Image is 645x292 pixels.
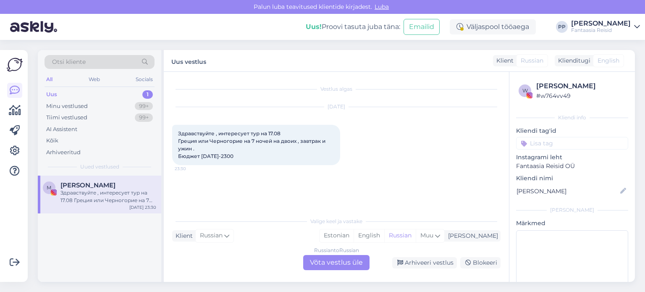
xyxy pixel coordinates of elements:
div: 99+ [135,102,153,110]
div: Estonian [320,229,354,242]
img: Askly Logo [7,57,23,73]
span: Otsi kliente [52,58,86,66]
b: Uus! [306,23,322,31]
div: Fantaasia Reisid [571,27,631,34]
span: Russian [200,231,223,240]
div: Klienditugi [555,56,590,65]
div: 1 [142,90,153,99]
div: Socials [134,74,155,85]
span: 23:30 [175,166,206,172]
div: Arhiveeri vestlus [392,257,457,268]
div: Здравствуйте , интересует тур на 17.08 Греция или Черногорие на 7 ночей на двоих , завтрак и ужин... [60,189,156,204]
span: Luba [372,3,391,11]
div: [DATE] [172,103,501,110]
div: [PERSON_NAME] [516,206,628,214]
label: Uus vestlus [171,55,206,66]
div: PP [556,21,568,33]
div: 99+ [135,113,153,122]
span: Uued vestlused [80,163,119,171]
div: [PERSON_NAME] [571,20,631,27]
a: [PERSON_NAME]Fantaasia Reisid [571,20,640,34]
span: Здравствуйте , интересует тур на 17.08 Греция или Черногорие на 7 ночей на двоих , завтрак и ужин... [178,130,327,159]
div: Web [87,74,102,85]
div: Blokeeri [460,257,501,268]
div: [DATE] 23:30 [129,204,156,210]
span: М [47,184,52,191]
div: Proovi tasuta juba täna: [306,22,400,32]
p: Fantaasia Reisid OÜ [516,162,628,171]
div: All [45,74,54,85]
div: Valige keel ja vastake [172,218,501,225]
div: Uus [46,90,57,99]
p: Kliendi tag'id [516,126,628,135]
button: Emailid [404,19,440,35]
div: AI Assistent [46,125,77,134]
p: Kliendi nimi [516,174,628,183]
p: Märkmed [516,219,628,228]
p: Instagrami leht [516,153,628,162]
div: Russian to Russian [314,247,359,254]
div: Võta vestlus üle [303,255,370,270]
div: Kõik [46,137,58,145]
div: [PERSON_NAME] [445,231,498,240]
div: Väljaspool tööaega [450,19,536,34]
div: Arhiveeritud [46,148,81,157]
div: Russian [384,229,416,242]
div: Tiimi vestlused [46,113,87,122]
span: Russian [521,56,543,65]
span: English [598,56,619,65]
div: Kliendi info [516,114,628,121]
div: Klient [493,56,514,65]
div: [PERSON_NAME] [536,81,626,91]
span: Muu [420,231,433,239]
input: Lisa nimi [517,187,619,196]
input: Lisa tag [516,137,628,150]
div: English [354,229,384,242]
div: # w764vv49 [536,91,626,100]
div: Vestlus algas [172,85,501,93]
span: Мара Маришка [60,182,115,189]
div: Minu vestlused [46,102,88,110]
div: Klient [172,231,193,240]
span: w [522,87,528,94]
